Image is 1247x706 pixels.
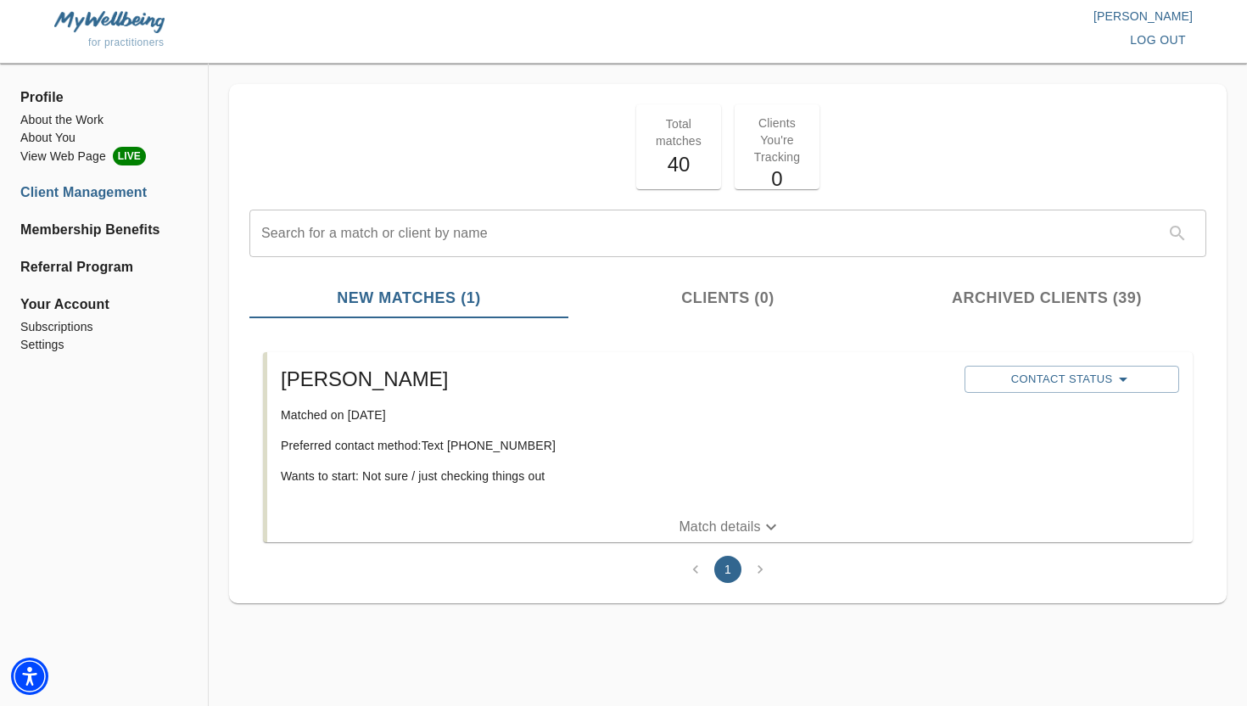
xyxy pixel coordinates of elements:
nav: pagination navigation [679,556,776,583]
p: Total matches [646,115,711,149]
a: Referral Program [20,257,187,277]
h5: 40 [646,151,711,178]
a: Membership Benefits [20,220,187,240]
span: Profile [20,87,187,108]
div: Accessibility Menu [11,658,48,695]
p: Preferred contact method: Text [PHONE_NUMBER] [281,437,951,454]
p: Match details [679,517,760,537]
h5: [PERSON_NAME] [281,366,951,393]
button: log out [1123,25,1193,56]
a: About the Work [20,111,187,129]
span: Archived Clients (39) [898,287,1196,310]
p: Matched on [DATE] [281,406,951,423]
span: Your Account [20,294,187,315]
span: for practitioners [88,36,165,48]
button: Contact Status [965,366,1179,393]
p: Clients You're Tracking [745,115,809,165]
img: MyWellbeing [54,11,165,32]
a: About You [20,129,187,147]
button: Match details [267,512,1193,542]
button: page 1 [714,556,741,583]
span: New Matches (1) [260,287,558,310]
span: log out [1130,30,1186,51]
span: Contact Status [973,369,1171,389]
span: LIVE [113,147,146,165]
li: View Web Page [20,147,187,165]
p: [PERSON_NAME] [623,8,1193,25]
a: Subscriptions [20,318,187,336]
span: Clients (0) [579,287,877,310]
a: Client Management [20,182,187,203]
p: Wants to start: Not sure / just checking things out [281,468,951,485]
h5: 0 [745,165,809,193]
a: View Web PageLIVE [20,147,187,165]
a: Settings [20,336,187,354]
